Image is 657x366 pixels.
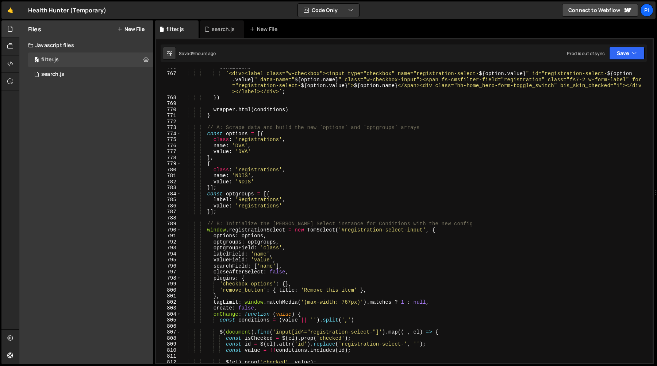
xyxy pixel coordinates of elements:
button: Save [609,47,645,60]
div: search.js [212,26,235,33]
div: 803 [156,305,181,311]
div: 778 [156,155,181,161]
div: 802 [156,299,181,305]
div: 776 [156,143,181,149]
div: search.js [41,71,64,78]
button: Code Only [298,4,359,17]
div: 786 [156,203,181,209]
div: 784 [156,191,181,197]
div: 805 [156,317,181,323]
div: 16494/44708.js [28,52,153,67]
div: 793 [156,245,181,251]
h2: Files [28,25,41,33]
div: 809 [156,341,181,347]
div: 767 [156,71,181,95]
a: Pi [640,4,653,17]
div: 807 [156,329,181,335]
div: 773 [156,125,181,131]
div: 808 [156,335,181,342]
div: 811 [156,353,181,359]
div: 800 [156,287,181,293]
div: 785 [156,197,181,203]
div: Javascript files [19,38,153,52]
span: 0 [34,58,39,63]
div: 794 [156,251,181,257]
div: 774 [156,131,181,137]
div: filter.js [41,57,59,63]
div: 804 [156,311,181,318]
div: 9 hours ago [192,50,216,57]
div: 772 [156,119,181,125]
a: Connect to Webflow [562,4,638,17]
div: 799 [156,281,181,287]
div: 783 [156,185,181,191]
div: 777 [156,149,181,155]
div: 792 [156,239,181,245]
div: 796 [156,263,181,269]
div: Saved [179,50,216,57]
div: 770 [156,107,181,113]
div: 810 [156,347,181,354]
div: Prod is out of sync [567,50,605,57]
div: 788 [156,215,181,221]
div: 787 [156,209,181,215]
div: 779 [156,161,181,167]
div: 768 [156,95,181,101]
div: 769 [156,101,181,107]
div: 791 [156,233,181,239]
div: 782 [156,179,181,185]
a: 🤙 [1,1,19,19]
div: 789 [156,221,181,227]
div: 797 [156,269,181,275]
div: 771 [156,113,181,119]
div: 795 [156,257,181,263]
div: filter.js [166,26,184,33]
div: 798 [156,275,181,281]
div: 801 [156,293,181,299]
div: 780 [156,167,181,173]
div: 790 [156,227,181,233]
div: 781 [156,173,181,179]
div: Health Hunter (Temporary) [28,6,106,15]
button: New File [117,26,145,32]
div: 16494/45041.js [28,67,153,82]
div: 775 [156,137,181,143]
div: New File [250,26,280,33]
div: 806 [156,323,181,330]
div: 812 [156,359,181,366]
